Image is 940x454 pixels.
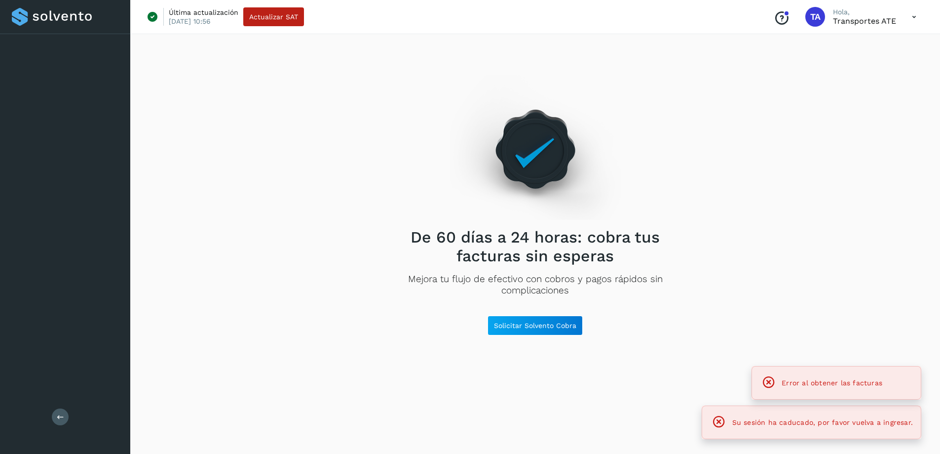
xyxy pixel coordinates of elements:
p: Mejora tu flujo de efectivo con cobros y pagos rápidos sin complicaciones [395,274,676,296]
h2: De 60 días a 24 horas: cobra tus facturas sin esperas [395,228,676,266]
span: Actualizar SAT [249,13,298,20]
span: Error al obtener las facturas [782,379,882,387]
span: Su sesión ha caducado, por favor vuelva a ingresar. [732,418,913,426]
p: Hola, [833,8,896,16]
span: Solicitar Solvento Cobra [494,322,576,329]
button: Solicitar Solvento Cobra [488,316,583,335]
p: [DATE] 10:56 [169,17,211,26]
button: Actualizar SAT [243,7,304,26]
img: Empty state image [450,75,621,220]
p: Transportes ATE [833,16,896,26]
p: Última actualización [169,8,238,17]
